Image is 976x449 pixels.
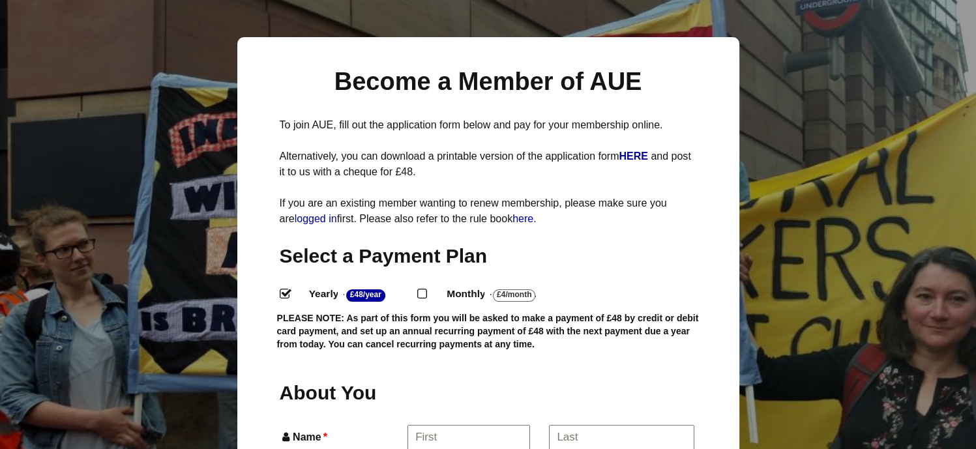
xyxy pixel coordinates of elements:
[512,213,533,224] a: here
[493,289,535,302] strong: £4/Month
[619,151,647,162] strong: HERE
[346,289,385,302] strong: £48/Year
[280,380,405,405] h2: About You
[619,151,651,162] a: HERE
[297,285,418,304] label: Yearly - .
[280,245,488,267] span: Select a Payment Plan
[280,117,697,133] p: To join AUE, fill out the application form below and pay for your membership online.
[280,196,697,227] p: If you are an existing member wanting to renew membership, please make sure you are first. Please...
[280,66,697,98] h1: Become a Member of AUE
[280,149,697,180] p: Alternatively, you can download a printable version of the application form and post it to us wit...
[295,213,337,224] a: logged in
[280,428,406,446] label: Name
[435,285,568,304] label: Monthly - .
